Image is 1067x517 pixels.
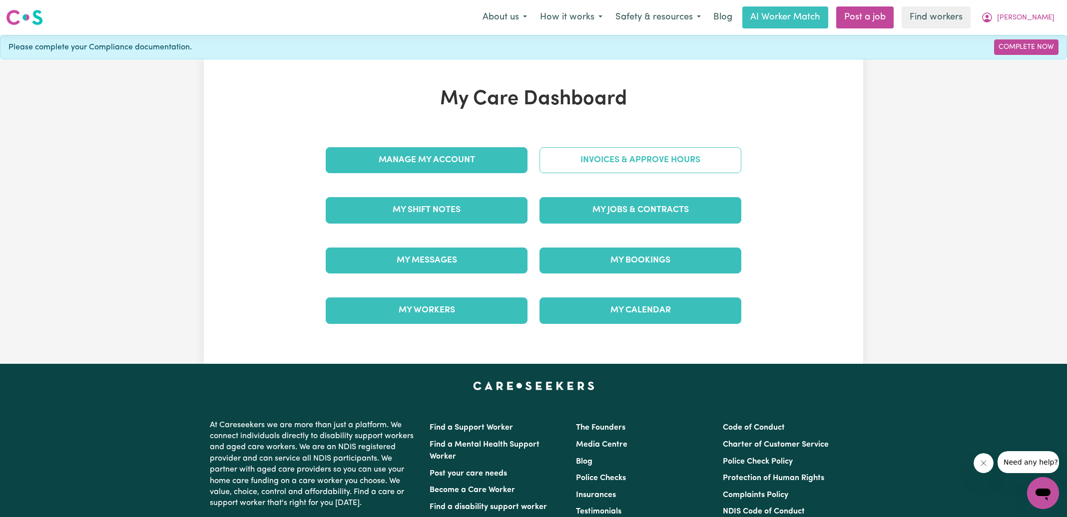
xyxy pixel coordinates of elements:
p: At Careseekers we are more than just a platform. We connect individuals directly to disability su... [210,416,418,513]
a: Become a Care Worker [430,486,515,494]
span: Please complete your Compliance documentation. [8,41,192,53]
h1: My Care Dashboard [320,87,747,111]
a: My Shift Notes [326,197,528,223]
a: The Founders [576,424,625,432]
a: Careseekers logo [6,6,43,29]
a: Find a Mental Health Support Worker [430,441,539,461]
a: Post a job [836,6,894,28]
a: My Jobs & Contracts [539,197,741,223]
a: Complete Now [994,39,1059,55]
a: Blog [707,6,738,28]
button: My Account [975,7,1061,28]
a: Find workers [902,6,971,28]
a: Insurances [576,491,616,499]
a: Protection of Human Rights [723,474,824,482]
a: Find a disability support worker [430,503,547,511]
a: My Calendar [539,297,741,323]
a: Media Centre [576,441,627,449]
a: Charter of Customer Service [723,441,829,449]
a: My Messages [326,248,528,273]
a: Manage My Account [326,147,528,173]
a: NDIS Code of Conduct [723,508,805,516]
a: Careseekers home page [473,382,594,390]
a: AI Worker Match [742,6,828,28]
a: Find a Support Worker [430,424,513,432]
a: Post your care needs [430,470,507,478]
span: [PERSON_NAME] [997,12,1055,23]
a: My Workers [326,297,528,323]
button: How it works [533,7,609,28]
a: Police Checks [576,474,626,482]
iframe: Message from company [998,451,1059,473]
img: Careseekers logo [6,8,43,26]
button: Safety & resources [609,7,707,28]
a: My Bookings [539,248,741,273]
button: About us [476,7,533,28]
a: Invoices & Approve Hours [539,147,741,173]
a: Police Check Policy [723,458,793,466]
iframe: Close message [974,453,994,473]
a: Code of Conduct [723,424,785,432]
a: Testimonials [576,508,621,516]
a: Complaints Policy [723,491,788,499]
iframe: Button to launch messaging window [1027,477,1059,509]
a: Blog [576,458,592,466]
